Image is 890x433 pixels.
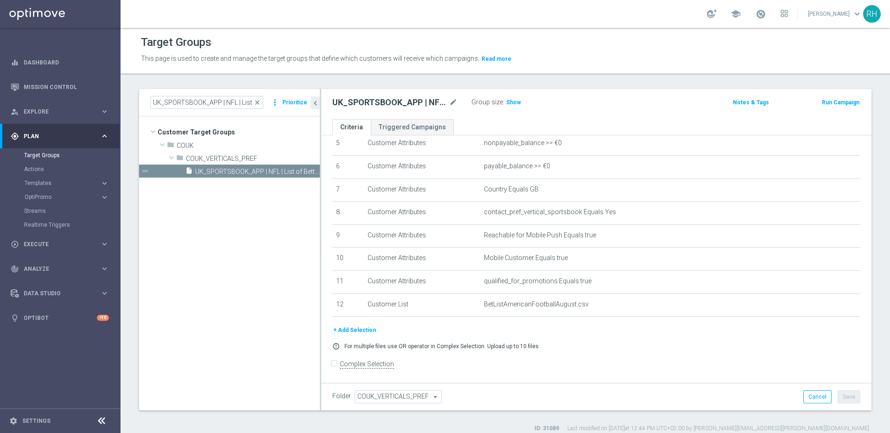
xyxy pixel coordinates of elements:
div: RH [863,5,881,23]
div: +10 [97,315,109,321]
td: 6 [332,155,364,178]
h1: Target Groups [141,36,211,49]
span: keyboard_arrow_down [852,9,862,19]
td: Customer List [364,293,480,317]
h2: UK_SPORTSBOOK_APP | NFL | List of Bettors [332,97,447,108]
i: keyboard_arrow_right [100,264,109,273]
button: chevron_left [311,96,320,109]
div: play_circle_outline Execute keyboard_arrow_right [10,241,109,248]
span: Show [506,99,521,106]
div: Realtime Triggers [24,218,120,232]
label: ID: 31089 [534,425,559,433]
i: play_circle_outline [11,240,19,248]
span: COUK [177,142,320,150]
p: For multiple files use OR operator in Complex Selection. Upload up to 10 files [344,343,539,350]
div: Templates [25,180,100,186]
a: [PERSON_NAME]keyboard_arrow_down [807,7,863,21]
button: person_search Explore keyboard_arrow_right [10,108,109,115]
button: Mission Control [10,83,109,91]
span: Analyze [24,266,100,272]
span: payable_balance >= €0 [484,162,550,170]
span: Explore [24,109,100,115]
div: Templates [24,176,120,190]
span: Customer Target Groups [158,126,320,139]
td: Customer Attributes [364,133,480,156]
button: track_changes Analyze keyboard_arrow_right [10,265,109,273]
td: Customer Attributes [364,178,480,202]
td: 9 [332,224,364,248]
span: Plan [24,134,100,139]
i: keyboard_arrow_right [100,132,109,140]
span: close [254,99,261,106]
div: Explore [11,108,100,116]
label: Last modified on [DATE] at 12:44 PM UTC+02:00 by [PERSON_NAME][EMAIL_ADDRESS][PERSON_NAME][DOMAIN... [567,425,869,433]
span: Data Studio [24,291,100,296]
button: Notes & Tags [732,97,770,108]
button: Save [838,390,860,403]
td: 10 [332,248,364,271]
span: contact_pref_vertical_sportsbook Equals Yes [484,208,616,216]
a: Triggered Campaigns [371,119,454,135]
i: equalizer [11,58,19,67]
a: Realtime Triggers [24,221,96,229]
label: : [503,98,504,106]
div: OptiPromo [24,190,120,204]
a: Mission Control [24,75,109,99]
span: BetListAmericanFootballAugust.csv [484,300,589,308]
td: Customer Attributes [364,270,480,293]
div: Optibot [11,306,109,330]
td: 5 [332,133,364,156]
a: Optibot [24,306,97,330]
span: Reachable for Mobile Push Equals true [484,231,596,239]
button: Prioritize [281,96,309,109]
i: more_vert [270,96,280,109]
span: Mobile Customer Equals true [484,254,568,262]
a: Target Groups [24,152,96,159]
td: Customer Attributes [364,224,480,248]
span: UK_SPORTSBOOK_APP | NFL | List of Bettors [195,168,320,176]
i: keyboard_arrow_right [100,107,109,116]
span: nonpayable_balance >= €0 [484,139,562,147]
button: equalizer Dashboard [10,59,109,66]
div: OptiPromo [25,194,100,200]
i: track_changes [11,265,19,273]
div: Plan [11,132,100,140]
i: folder [167,141,174,152]
label: Complex Selection [340,360,394,369]
i: mode_edit [449,97,458,108]
a: Streams [24,207,96,215]
input: Quick find group or folder [150,96,263,109]
td: 7 [332,178,364,202]
a: Dashboard [24,50,109,75]
button: Templates keyboard_arrow_right [24,179,109,187]
span: This page is used to create and manage the target groups that define which customers will receive... [141,55,479,62]
div: Actions [24,162,120,176]
td: Customer Attributes [364,202,480,225]
td: 11 [332,270,364,293]
div: Execute [11,240,100,248]
td: 12 [332,293,364,317]
i: lightbulb [11,314,19,322]
td: Customer Attributes [364,155,480,178]
button: Data Studio keyboard_arrow_right [10,290,109,297]
i: person_search [11,108,19,116]
a: Settings [22,418,51,424]
td: Customer Attributes [364,248,480,271]
span: Execute [24,242,100,247]
i: insert_drive_file [185,167,193,178]
i: keyboard_arrow_right [100,193,109,202]
div: lightbulb Optibot +10 [10,314,109,322]
span: school [731,9,741,19]
span: COUK_VERTICALS_PREF [186,155,320,163]
button: + Add Selection [332,325,377,335]
i: folder [176,154,184,165]
i: keyboard_arrow_right [100,240,109,248]
i: settings [9,417,18,425]
a: Criteria [332,119,371,135]
div: Data Studio [11,289,100,298]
